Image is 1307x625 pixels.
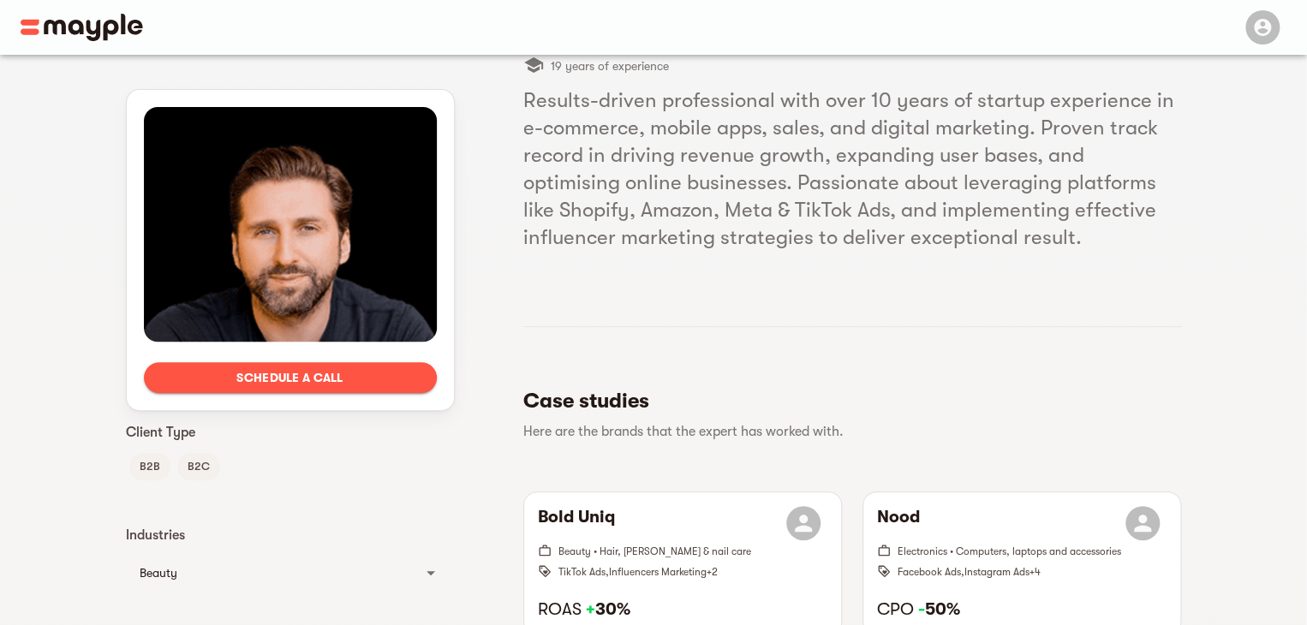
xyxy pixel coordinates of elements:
span: Influencers Marketing [609,566,707,578]
button: Schedule a call [144,362,437,393]
span: + 2 [707,566,718,578]
p: Client Type [126,422,455,443]
h6: Bold Uniq [538,506,615,540]
span: + 4 [1029,566,1041,578]
span: 19 years of experience [551,56,669,76]
img: Main logo [21,14,143,41]
span: - [918,599,925,619]
h6: Nood [877,506,920,540]
div: Beauty [126,552,455,593]
strong: 50% [918,599,960,619]
span: Menu [1235,19,1286,33]
span: Facebook Ads , [898,566,964,578]
span: + [586,599,595,619]
span: Beauty • Hair, [PERSON_NAME] & nail care [558,545,751,557]
div: Beauty [140,562,410,583]
h5: Case studies [523,387,1167,414]
h6: CPO [877,598,1167,621]
span: B2B [129,456,170,477]
p: Here are the brands that the expert has worked with. [523,421,1167,442]
span: B2C [177,456,220,477]
strong: 30% [586,599,630,619]
span: Instagram Ads [964,566,1029,578]
span: Schedule a call [158,367,423,388]
p: Industries [126,525,455,545]
span: Electronics • Computers, laptops and accessories [898,545,1121,557]
span: TikTok Ads , [558,566,609,578]
h6: ROAS [538,598,827,621]
h5: Results-driven professional with over 10 years of startup experience in e-commerce, mobile apps, ... [523,86,1181,251]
